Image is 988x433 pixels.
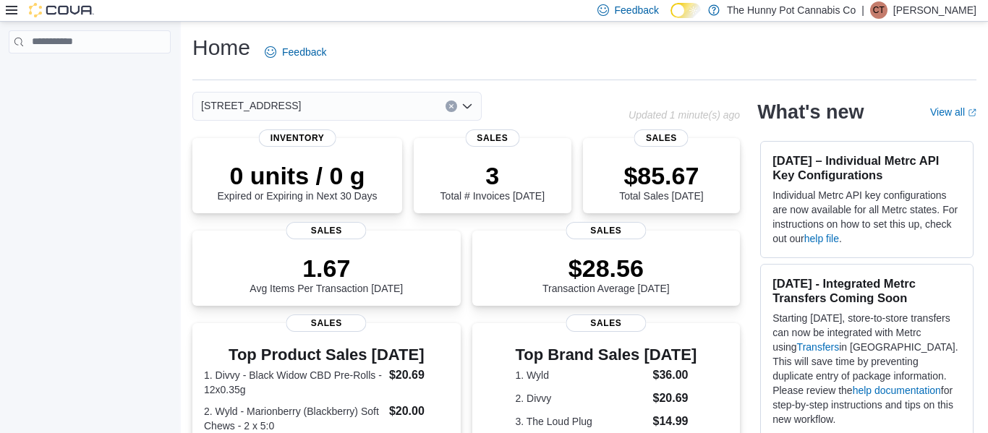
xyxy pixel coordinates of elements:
p: $28.56 [542,254,670,283]
span: CT [873,1,885,19]
dd: $20.69 [389,366,449,384]
p: Individual Metrc API key configurations are now available for all Metrc states. For instructions ... [772,188,961,246]
div: Total # Invoices [DATE] [440,161,545,202]
dd: $20.00 [389,403,449,420]
span: [STREET_ADDRESS] [201,97,301,114]
h2: What's new [757,100,864,124]
h1: Home [192,33,250,62]
svg: External link [968,108,976,117]
a: help file [804,233,839,244]
p: The Hunny Pot Cannabis Co [727,1,856,19]
a: help documentation [853,385,941,396]
p: Starting [DATE], store-to-store transfers can now be integrated with Metrc using in [GEOGRAPHIC_D... [772,311,961,426]
input: Dark Mode [670,3,701,18]
p: | [861,1,864,19]
dt: 1. Divvy - Black Widow CBD Pre-Rolls - 12x0.35g [204,368,383,397]
h3: Top Brand Sales [DATE] [515,346,697,364]
span: Feedback [615,3,659,17]
dt: 1. Wyld [515,368,647,382]
a: View allExternal link [930,106,976,118]
a: Transfers [797,341,840,353]
div: Transaction Average [DATE] [542,254,670,294]
img: Cova [29,3,94,17]
dd: $36.00 [653,366,697,384]
div: Total Sales [DATE] [619,161,703,202]
p: $85.67 [619,161,703,190]
h3: Top Product Sales [DATE] [204,346,449,364]
h3: [DATE] - Integrated Metrc Transfers Coming Soon [772,276,961,305]
div: Crystal Toth-Derry [870,1,887,19]
div: Avg Items Per Transaction [DATE] [250,254,403,294]
p: 0 units / 0 g [218,161,378,190]
p: [PERSON_NAME] [893,1,976,19]
span: Feedback [282,45,326,59]
nav: Complex example [9,56,171,91]
p: Updated 1 minute(s) ago [629,109,740,121]
a: Feedback [259,38,332,67]
p: 1.67 [250,254,403,283]
button: Clear input [446,100,457,112]
span: Sales [286,222,367,239]
dd: $14.99 [653,413,697,430]
span: Sales [286,314,367,332]
h3: [DATE] – Individual Metrc API Key Configurations [772,153,961,182]
dt: 2. Divvy [515,391,647,406]
span: Inventory [259,129,336,147]
div: Expired or Expiring in Next 30 Days [218,161,378,202]
span: Sales [566,222,646,239]
span: Sales [566,314,646,332]
dt: 2. Wyld - Marionberry (Blackberry) Soft Chews - 2 x 5:0 [204,404,383,433]
dd: $20.69 [653,390,697,407]
span: Sales [465,129,519,147]
p: 3 [440,161,545,190]
button: Open list of options [461,100,473,112]
dt: 3. The Loud Plug [515,414,647,429]
span: Sales [634,129,689,147]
